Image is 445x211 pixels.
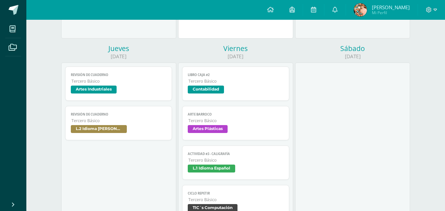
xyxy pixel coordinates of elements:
a: Revisión de cuadernoTercero BásicoL.2 Idioma [PERSON_NAME] [65,106,172,140]
a: Arte BarrocoTercero BásicoArtes Plásticas [182,106,289,140]
div: [DATE] [61,53,176,60]
span: Tercero Básico [71,118,167,123]
span: Artes Industriales [71,86,117,93]
a: Revisión de cuadernoTercero BásicoArtes Industriales [65,66,172,101]
span: Actividad #3 - Caligrafía [188,152,284,156]
span: Arte Barroco [188,112,284,117]
span: Tercero Básico [188,118,284,123]
img: 4199a6295e3407bfa3dde7bf5fb4fb39.png [354,3,367,16]
span: Contabilidad [188,86,224,93]
a: Actividad #3 - CaligrafíaTercero BásicoL.1 Idioma Español [182,145,289,180]
div: [DATE] [178,53,293,60]
span: [PERSON_NAME] [372,4,410,11]
span: Tercero Básico [71,78,167,84]
div: Sábado [295,44,410,53]
span: Mi Perfil [372,10,410,15]
span: Revisión de cuaderno [71,73,167,77]
span: Artes Plásticas [188,125,228,133]
span: Revisión de cuaderno [71,112,167,117]
span: Tercero Básico [188,157,284,163]
div: [DATE] [295,53,410,60]
span: Tercero Básico [188,78,284,84]
span: Tercero Básico [188,197,284,202]
div: Jueves [61,44,176,53]
div: Viernes [178,44,293,53]
span: L.1 Idioma Español [188,165,235,172]
span: Libro Caja #2 [188,73,284,77]
span: Ciclo Repetir [188,191,284,196]
span: L.2 Idioma [PERSON_NAME] [71,125,127,133]
a: Libro Caja #2Tercero BásicoContabilidad [182,66,289,101]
